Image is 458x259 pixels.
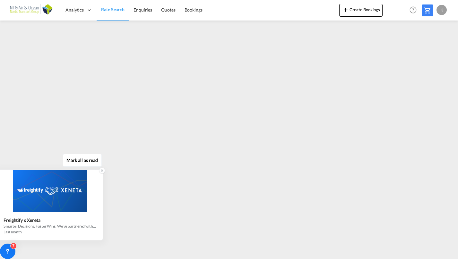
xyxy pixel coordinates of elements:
[161,7,175,13] span: Quotes
[65,7,84,13] span: Analytics
[436,5,447,15] div: K
[185,7,203,13] span: Bookings
[408,4,419,15] span: Help
[134,7,152,13] span: Enquiries
[10,3,53,17] img: af31b1c0b01f11ecbc353f8e72265e29.png
[101,7,125,12] span: Rate Search
[342,6,350,13] md-icon: icon-plus 400-fg
[408,4,422,16] div: Help
[339,4,383,17] button: icon-plus 400-fgCreate Bookings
